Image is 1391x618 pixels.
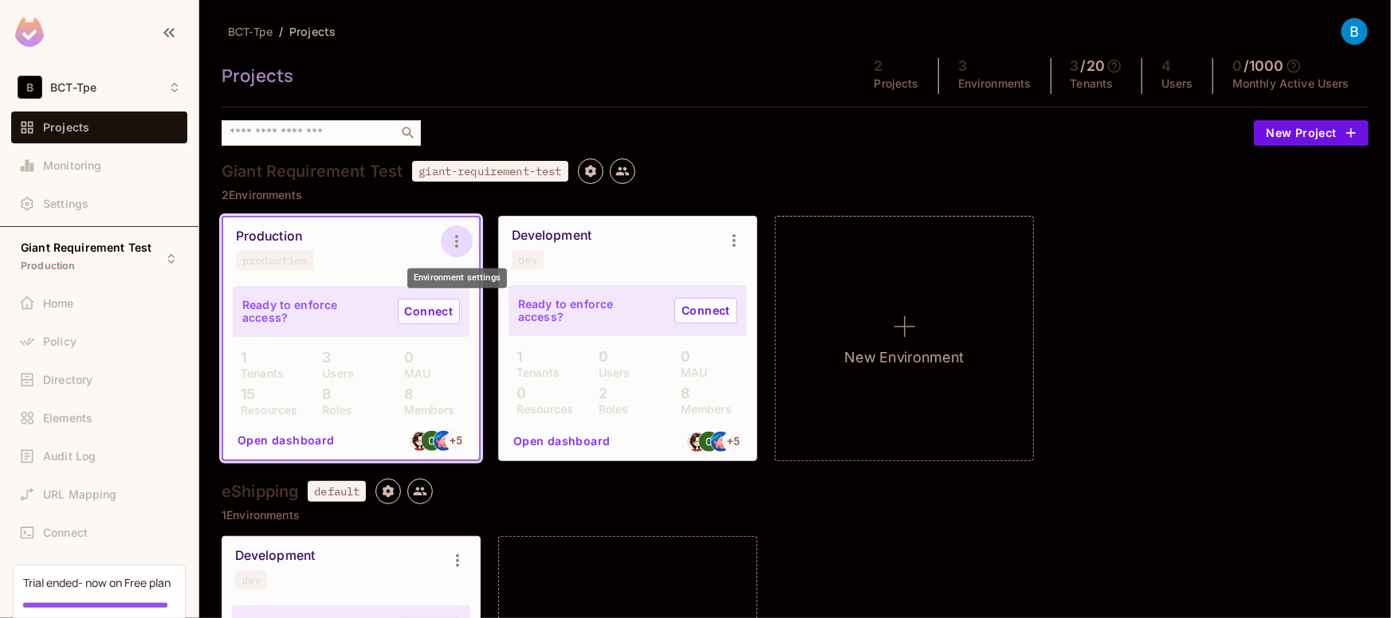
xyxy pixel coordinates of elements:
[314,367,354,380] p: Users
[398,299,460,324] a: Connect
[442,545,473,577] button: Environment settings
[958,77,1031,90] p: Environments
[422,431,442,451] img: jonathan.chang@bahwancybertek.com
[673,403,732,416] p: Members
[15,18,44,47] img: SReyMgAAAABJRU5ErkJggg==
[233,404,297,417] p: Resources
[43,198,88,210] span: Settings
[412,161,568,182] span: giant-requirement-test
[509,385,526,401] p: 0
[591,403,629,416] p: Roles
[43,335,77,348] span: Policy
[43,526,88,539] span: Connect
[673,366,707,379] p: MAU
[518,253,537,266] div: dev
[396,367,430,380] p: MAU
[233,386,255,402] p: 15
[236,229,302,244] div: Production
[308,481,366,502] span: default
[674,298,737,323] a: Connect
[1071,58,1079,74] h5: 3
[222,64,847,88] div: Projects
[396,404,455,417] p: Members
[718,225,750,256] button: Environment settings
[50,81,96,94] span: Workspace: BCT-Tpe
[314,386,331,402] p: 8
[222,509,1369,522] p: 1 Environments
[578,166,603,182] span: Project settings
[396,350,414,366] p: 0
[222,162,403,181] h4: Giant Requirement Test
[591,366,631,379] p: Users
[509,403,573,416] p: Resources
[18,76,42,99] span: B
[1071,77,1114,90] p: Tenants
[512,228,591,244] div: Development
[1244,58,1284,74] h5: / 1000
[874,77,919,90] p: Projects
[43,450,96,463] span: Audit Log
[1342,18,1368,45] img: Brady Cheng
[958,58,967,74] h5: 3
[441,225,473,257] button: Environment settings
[687,432,707,452] img: Dylan.tsai@bahwancybertek.com
[1161,77,1193,90] p: Users
[699,432,719,452] img: jonathan.chang@bahwancybertek.com
[450,435,462,446] span: + 5
[845,346,965,370] h1: New Environment
[242,299,385,324] p: Ready to enforce access?
[518,298,662,323] p: Ready to enforce access?
[673,349,690,365] p: 0
[43,374,92,386] span: Directory
[314,404,352,417] p: Roles
[407,268,507,288] div: Environment settings
[222,189,1369,201] p: 2 Environments
[43,412,92,424] span: Elements
[1232,77,1350,90] p: Monthly Active Users
[1232,58,1242,74] h5: 0
[673,385,690,401] p: 8
[43,159,102,172] span: Monitoring
[43,297,74,310] span: Home
[23,575,171,590] div: Trial ended- now on Free plan
[1161,58,1171,74] h5: 4
[410,431,430,451] img: Dylan.tsai@bahwancybertek.com
[396,386,413,402] p: 8
[233,367,284,380] p: Tenants
[279,24,283,39] li: /
[43,121,89,134] span: Projects
[1081,58,1105,74] h5: / 20
[1254,120,1369,146] button: New Project
[591,349,608,365] p: 0
[222,482,298,501] h4: eShipping
[289,24,336,39] span: Projects
[507,428,617,454] button: Open dashboard
[434,431,454,451] img: taco.chang@bahwancybertek.com
[711,432,731,452] img: taco.chang@bahwancybertek.com
[874,58,883,74] h5: 2
[228,24,273,39] span: BCT-Tpe
[231,428,341,453] button: Open dashboard
[242,254,307,267] div: production
[233,350,246,366] p: 1
[235,548,315,564] div: Development
[509,366,560,379] p: Tenants
[43,488,117,501] span: URL Mapping
[509,349,522,365] p: 1
[242,573,261,586] div: dev
[21,260,76,272] span: Production
[727,436,740,447] span: + 5
[375,487,401,502] span: Project settings
[591,385,607,401] p: 2
[21,241,151,254] span: Giant Requirement Test
[314,350,331,366] p: 3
